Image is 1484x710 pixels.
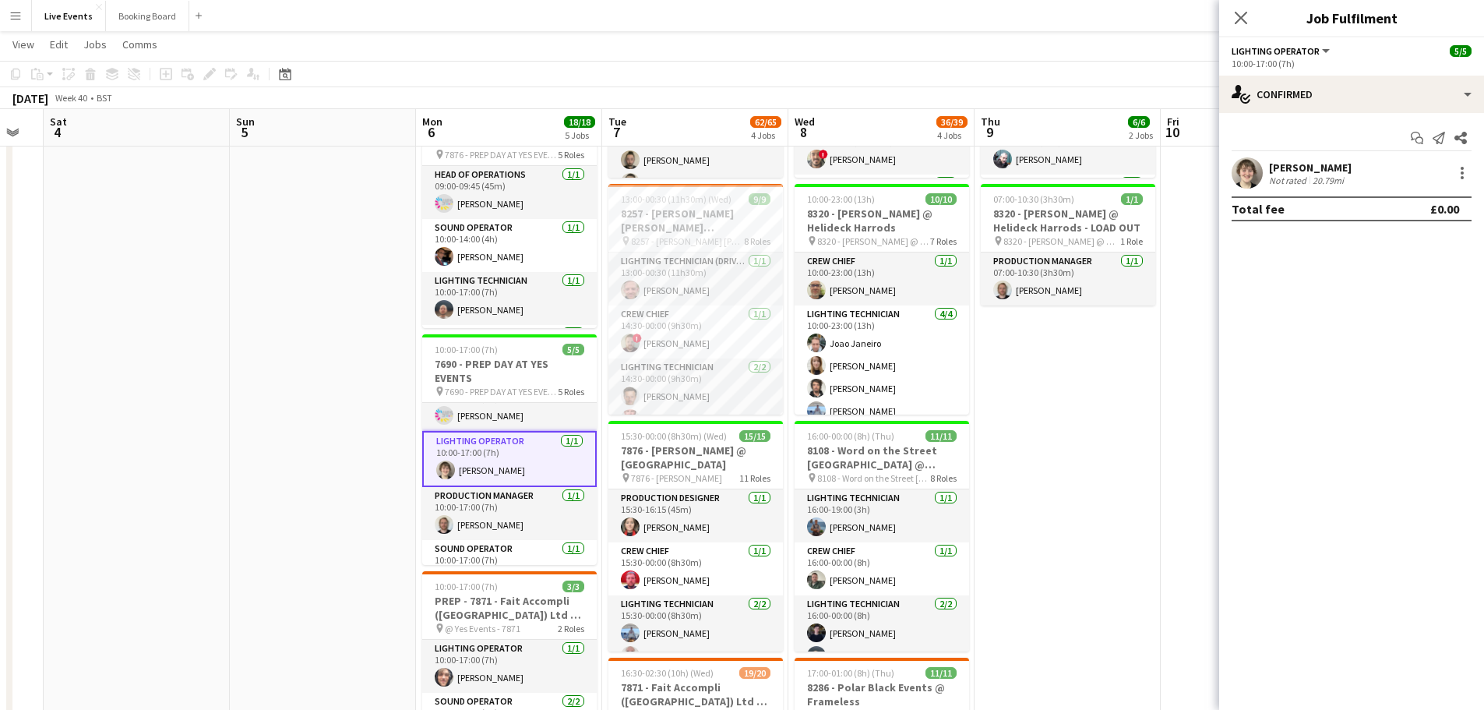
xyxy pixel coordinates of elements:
app-card-role: Lighting Technician2/216:00-00:00 (8h)[PERSON_NAME][PERSON_NAME] [795,595,969,671]
h3: 7871 - Fait Accompli ([GEOGRAPHIC_DATA]) Ltd @ V&A [608,680,783,708]
span: 8 Roles [930,472,957,484]
span: 2 Roles [558,623,584,634]
app-job-card: 07:00-10:30 (3h30m)1/18320 - [PERSON_NAME] @ Helideck Harrods - LOAD OUT 8320 - [PERSON_NAME] @ H... [981,184,1155,306]
span: 10 [1165,123,1179,141]
span: 5 Roles [558,386,584,397]
span: Comms [122,37,157,51]
span: 8320 - [PERSON_NAME] @ Helideck Harrods [817,235,930,247]
app-card-role: Lighting Technician1/116:00-19:00 (3h)[PERSON_NAME] [795,489,969,542]
app-card-role: Crew Chief1/114:30-00:00 (9h30m)![PERSON_NAME] [608,306,783,359]
div: BST [97,92,112,104]
div: 10:00-17:00 (7h) [1232,58,1472,69]
div: Not rated [1269,175,1310,186]
app-card-role: Lighting Technician2/214:30-00:00 (9h30m)[PERSON_NAME][PERSON_NAME] [608,359,783,434]
h3: 8320 - [PERSON_NAME] @ Helideck Harrods [795,207,969,235]
app-card-role: Lighting Operator1/110:00-17:00 (7h)[PERSON_NAME] [422,640,597,693]
span: 5/5 [562,344,584,355]
span: Thu [981,115,1000,129]
span: 11/11 [925,430,957,442]
span: 15:30-00:00 (8h30m) (Wed) [621,430,727,442]
span: 8 [792,123,815,141]
span: 19/20 [739,667,770,679]
app-job-card: 09:00-17:00 (8h)5/57876 - PREP DAY AT YES EVENTS 7876 - PREP DAY AT YES EVENTS5 RolesHead of Oper... [422,97,597,328]
span: 8108 - Word on the Street [GEOGRAPHIC_DATA] @ Banqueting House [817,472,930,484]
app-card-role: Video Technician2/2 [981,175,1155,250]
span: 13:00-00:30 (11h30m) (Wed) [621,193,731,205]
h3: 8286 - Polar Black Events @ Frameless [795,680,969,708]
app-card-role: Head of Operations1/110:00-17:00 (7h)[PERSON_NAME] [422,378,597,431]
span: Jobs [83,37,107,51]
a: Jobs [77,34,113,55]
h3: PREP - 7871 - Fait Accompli ([GEOGRAPHIC_DATA]) Ltd @ YES Events [422,594,597,622]
span: 1/1 [1121,193,1143,205]
div: [DATE] [12,90,48,106]
app-job-card: 13:00-00:30 (11h30m) (Wed)9/98257 - [PERSON_NAME] [PERSON_NAME] International @ [GEOGRAPHIC_DATA]... [608,184,783,415]
span: 10:00-17:00 (7h) [435,581,498,592]
span: 9 [978,123,1000,141]
app-card-role: Lighting Technician4/410:00-23:00 (13h)Joao Janeiro[PERSON_NAME][PERSON_NAME][PERSON_NAME] [795,306,969,426]
span: 18/18 [564,116,595,128]
span: Week 40 [51,92,90,104]
span: 4 [48,123,67,141]
span: 15/15 [739,430,770,442]
span: ! [819,150,828,159]
app-job-card: 10:00-23:00 (13h)10/108320 - [PERSON_NAME] @ Helideck Harrods 8320 - [PERSON_NAME] @ Helideck Har... [795,184,969,415]
span: 7 [606,123,626,141]
app-card-role: Lighting Operator1/110:00-17:00 (7h)[PERSON_NAME] [422,431,597,487]
app-card-role: Lighting Technician1/110:00-17:00 (7h)[PERSON_NAME] [422,272,597,325]
span: Sat [50,115,67,129]
span: 9/9 [749,193,770,205]
span: Tue [608,115,626,129]
span: 11/11 [925,667,957,679]
app-job-card: 15:30-00:00 (8h30m) (Wed)15/157876 - [PERSON_NAME] @ [GEOGRAPHIC_DATA] 7876 - [PERSON_NAME]11 Rol... [608,421,783,652]
span: ! [633,334,642,343]
h3: Job Fulfilment [1219,8,1484,28]
div: Total fee [1232,201,1285,217]
app-job-card: 16:00-00:00 (8h) (Thu)11/118108 - Word on the Street [GEOGRAPHIC_DATA] @ Banqueting House 8108 - ... [795,421,969,652]
a: Edit [44,34,74,55]
span: 07:00-10:30 (3h30m) [993,193,1074,205]
h3: 7690 - PREP DAY AT YES EVENTS [422,357,597,385]
span: Mon [422,115,442,129]
span: 7690 - PREP DAY AT YES EVENTS [445,386,558,397]
div: £0.00 [1430,201,1459,217]
h3: 8257 - [PERSON_NAME] [PERSON_NAME] International @ [GEOGRAPHIC_DATA] [608,207,783,235]
div: 5 Jobs [565,129,594,141]
span: 10:00-23:00 (13h) [807,193,875,205]
button: Lighting Operator [1232,45,1332,57]
app-card-role: Production Coordinator1/1 [795,175,969,228]
span: Fri [1167,115,1179,129]
div: 2 Jobs [1129,129,1153,141]
h3: 7876 - [PERSON_NAME] @ [GEOGRAPHIC_DATA] [608,443,783,472]
app-card-role: Sound Operator1/110:00-17:00 (7h) [422,540,597,593]
span: Sun [236,115,255,129]
app-card-role: Crew Chief1/110:00-23:00 (13h)[PERSON_NAME] [795,253,969,306]
a: Comms [116,34,164,55]
span: @ Yes Events - 7871 [445,623,520,634]
span: Lighting Operator [1232,45,1320,57]
span: 5/5 [1450,45,1472,57]
app-card-role: Head of Operations1/109:00-09:45 (45m)[PERSON_NAME] [422,166,597,219]
span: 8320 - [PERSON_NAME] @ Helideck Harrods - LOAD OUT [1003,235,1120,247]
div: 20.79mi [1310,175,1347,186]
app-job-card: 10:00-17:00 (7h)5/57690 - PREP DAY AT YES EVENTS 7690 - PREP DAY AT YES EVENTS5 RolesHead of Oper... [422,334,597,565]
app-card-role: Crew Chief1/115:30-00:00 (8h30m)[PERSON_NAME] [608,542,783,595]
a: View [6,34,41,55]
span: 8257 - [PERSON_NAME] [PERSON_NAME] International @ [GEOGRAPHIC_DATA] [631,235,744,247]
app-card-role: Lighting Technician2/215:30-00:00 (8h30m)[PERSON_NAME][PERSON_NAME] [608,595,783,671]
span: 10/10 [925,193,957,205]
span: 5 Roles [558,149,584,161]
span: 8 Roles [744,235,770,247]
app-card-role: Sound Operator1/110:00-14:00 (4h)[PERSON_NAME] [422,219,597,272]
span: 5 [234,123,255,141]
span: 6 [420,123,442,141]
span: 62/65 [750,116,781,128]
span: 16:00-00:00 (8h) (Thu) [807,430,894,442]
div: Confirmed [1219,76,1484,113]
span: 6/6 [1128,116,1150,128]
